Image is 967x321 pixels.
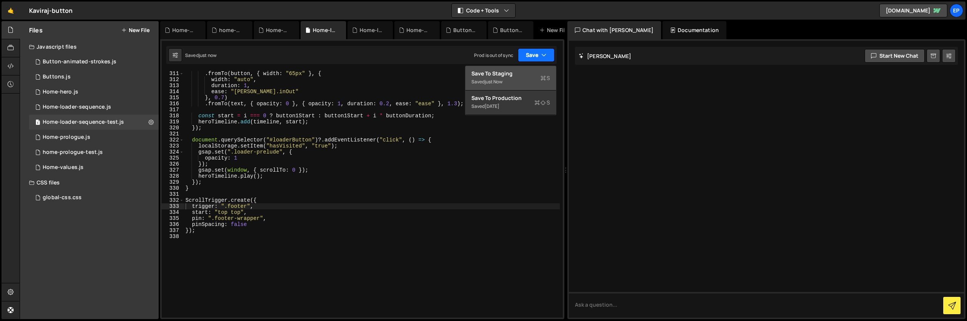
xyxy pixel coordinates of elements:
[541,74,550,82] span: S
[539,26,571,34] div: New File
[43,194,82,201] div: global-css.css
[406,26,431,34] div: Home-hero.js
[162,101,184,107] div: 316
[29,100,159,115] div: 16061/43594.js
[162,191,184,197] div: 331
[162,131,184,137] div: 321
[471,70,550,77] div: Save to Staging
[518,48,555,62] button: Save
[471,102,550,111] div: Saved
[474,52,513,58] div: Prod is out of sync
[121,27,150,33] button: New File
[162,167,184,173] div: 327
[29,6,73,15] div: Kaviraj-button
[162,125,184,131] div: 320
[465,66,556,91] button: Save to StagingS Savedjust now
[162,173,184,179] div: 328
[43,104,111,111] div: Home-loader-sequence.js
[20,175,159,190] div: CSS files
[199,52,216,58] div: just now
[162,209,184,215] div: 334
[162,179,184,185] div: 329
[162,95,184,101] div: 315
[29,190,159,205] div: 16061/43261.css
[29,115,159,130] div: 16061/44088.js
[162,89,184,95] div: 314
[162,155,184,161] div: 325
[29,26,43,34] h2: Files
[43,119,124,126] div: Home-loader-sequence-test.js
[43,149,103,156] div: home-prologue-test.js
[185,52,216,58] div: Saved
[162,143,184,149] div: 323
[43,164,83,171] div: Home-values.js
[162,161,184,167] div: 326
[471,94,550,102] div: Save to Production
[162,197,184,203] div: 332
[43,58,116,65] div: Button-animated-strokes.js
[162,113,184,119] div: 318
[162,77,184,83] div: 312
[865,49,925,63] button: Start new chat
[500,26,524,34] div: Button-animated-strokes.js
[485,103,499,109] div: [DATE]
[29,160,159,175] div: 16061/43950.js
[43,134,90,141] div: Home-prologue.js
[485,78,502,85] div: just now
[162,185,184,191] div: 330
[465,91,556,115] button: Save to ProductionS Saved[DATE]
[20,39,159,54] div: Javascript files
[162,203,184,209] div: 333
[950,4,963,17] a: Ep
[162,215,184,221] div: 335
[567,21,661,39] div: Chat with [PERSON_NAME]
[471,77,550,86] div: Saved
[43,74,71,80] div: Buttons.js
[162,227,184,233] div: 337
[313,26,337,34] div: Home-loader-sequence-test.js
[162,149,184,155] div: 324
[266,26,290,34] div: Home-prologue.js
[663,21,726,39] div: Documentation
[29,84,159,100] div: 16061/43948.js
[162,137,184,143] div: 322
[162,221,184,227] div: 336
[29,145,159,160] div: 16061/44087.js
[29,69,159,84] div: 16061/43050.js
[579,52,631,60] h2: [PERSON_NAME]
[2,2,20,20] a: 🤙
[360,26,384,34] div: Home-loader-sequence.js
[162,119,184,125] div: 319
[43,89,78,95] div: Home-hero.js
[452,4,515,17] button: Code + Tools
[162,233,184,240] div: 338
[36,120,40,126] span: 1
[219,26,243,34] div: home-prologue-test.js
[29,54,159,69] div: 16061/43947.js
[879,4,947,17] a: [DOMAIN_NAME]
[162,71,184,77] div: 311
[453,26,477,34] div: Buttons.js
[172,26,196,34] div: Home-values.js
[534,99,550,106] span: S
[29,130,159,145] div: 16061/43249.js
[162,83,184,89] div: 313
[162,107,184,113] div: 317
